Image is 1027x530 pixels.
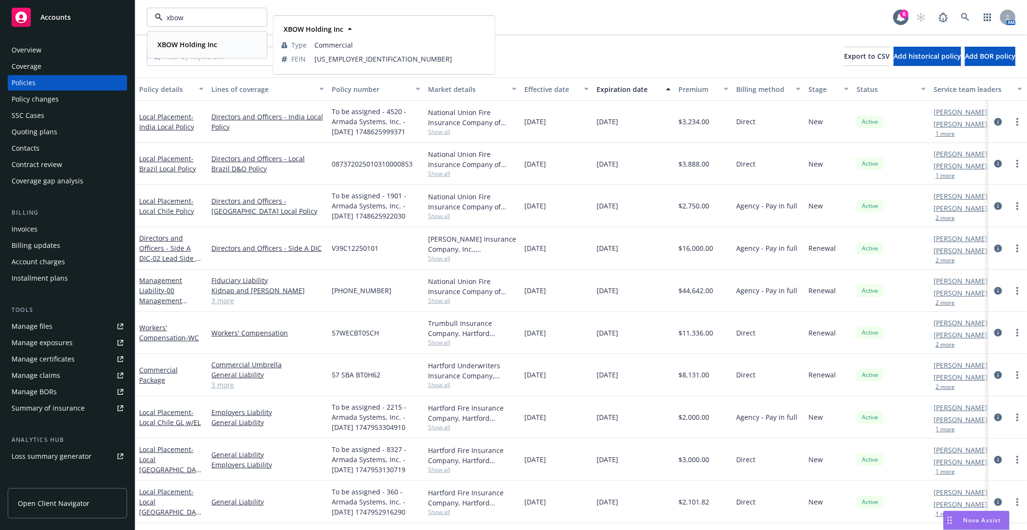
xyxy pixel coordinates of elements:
[428,192,517,212] div: National Union Fire Insurance Company of [GEOGRAPHIC_DATA], [GEOGRAPHIC_DATA], AIG
[208,78,328,101] button: Lines of coverage
[139,196,194,216] span: - Local Chile Policy
[1012,369,1023,381] a: more
[934,499,988,509] a: [PERSON_NAME]
[12,157,62,172] div: Contract review
[934,203,988,213] a: [PERSON_NAME]
[524,201,546,211] span: [DATE]
[428,84,506,94] div: Market details
[597,370,618,380] span: [DATE]
[808,454,823,465] span: New
[12,368,60,383] div: Manage claims
[139,365,178,385] a: Commercial Package
[332,243,378,253] span: V39C12250101
[944,511,956,530] div: Drag to move
[139,323,199,342] a: Workers' Compensation
[332,370,380,380] span: 57 SBA BT0H62
[1012,454,1023,465] a: more
[853,78,930,101] button: Status
[936,384,955,390] button: 2 more
[428,403,517,423] div: Hartford Fire Insurance Company, Hartford Insurance Group
[911,8,931,27] a: Start snowing
[860,328,880,337] span: Active
[934,330,988,340] a: [PERSON_NAME]
[678,454,709,465] span: $3,000.00
[936,469,955,475] button: 1 more
[8,319,127,334] a: Manage files
[936,215,955,221] button: 2 more
[597,159,618,169] span: [DATE]
[8,91,127,107] a: Policy changes
[678,116,709,127] span: $3,234.00
[963,516,1001,524] span: Nova Assist
[139,487,200,527] a: Local Placement
[40,13,71,21] span: Accounts
[8,305,127,315] div: Tools
[428,169,517,178] span: Show all
[736,116,755,127] span: Direct
[934,119,988,129] a: [PERSON_NAME]
[597,243,618,253] span: [DATE]
[520,78,593,101] button: Effective date
[332,487,420,517] span: To be assigned - 360 - Armada Systems, Inc. - [DATE] 1747952916290
[139,408,201,427] span: - Local Chile GL w/EL
[18,498,90,508] span: Open Client Navigator
[1012,200,1023,212] a: more
[139,196,194,216] a: Local Placement
[956,8,975,27] a: Search
[1012,285,1023,297] a: more
[934,360,988,370] a: [PERSON_NAME]
[157,40,217,49] strong: XBOW Holding Inc
[314,54,487,64] span: [US_EMPLOYER_IDENTIFICATION_NUMBER]
[291,54,306,64] span: FEIN
[135,78,208,101] button: Policy details
[8,335,127,350] a: Manage exposures
[524,497,546,507] span: [DATE]
[8,59,127,74] a: Coverage
[934,276,988,286] a: [PERSON_NAME]
[736,285,797,296] span: Agency - Pay in full
[934,487,988,497] a: [PERSON_NAME]
[428,297,517,305] span: Show all
[428,488,517,508] div: Hartford Fire Insurance Company, Hartford Insurance Group
[163,13,247,23] input: Filter by keyword
[524,454,546,465] span: [DATE]
[936,300,955,306] button: 2 more
[139,445,200,484] a: Local Placement
[211,360,324,370] a: Commercial Umbrella
[428,149,517,169] div: National Union Fire Insurance Company of [GEOGRAPHIC_DATA], [GEOGRAPHIC_DATA], AIG, Prudent Insur...
[211,380,324,390] a: 3 more
[211,296,324,306] a: 3 more
[211,154,324,174] a: Directors and Officers - Local Brazil D&O Policy
[736,412,797,422] span: Agency - Pay in full
[808,84,838,94] div: Stage
[139,112,194,131] span: - India Local Policy
[992,496,1004,508] a: circleInformation
[860,498,880,506] span: Active
[12,319,52,334] div: Manage files
[139,276,197,315] a: Management Liability
[328,78,424,101] button: Policy number
[678,285,713,296] span: $44,642.00
[860,286,880,295] span: Active
[428,445,517,465] div: Hartford Fire Insurance Company, Hartford Insurance Group
[808,497,823,507] span: New
[678,243,713,253] span: $16,000.00
[211,285,324,296] a: Kidnap and [PERSON_NAME]
[934,161,988,171] a: [PERSON_NAME]
[211,497,324,507] a: General Liability
[12,449,91,464] div: Loss summary generator
[844,52,890,61] span: Export to CSV
[12,351,75,367] div: Manage certificates
[1012,116,1023,128] a: more
[736,159,755,169] span: Direct
[211,196,324,216] a: Directors and Officers - [GEOGRAPHIC_DATA] Local Policy
[678,412,709,422] span: $2,000.00
[8,141,127,156] a: Contacts
[8,4,127,31] a: Accounts
[428,234,517,254] div: [PERSON_NAME] Insurance Company, Inc., [PERSON_NAME] Group
[186,333,199,342] span: - WC
[8,254,127,270] a: Account charges
[428,254,517,262] span: Show all
[1012,327,1023,338] a: more
[943,511,1010,530] button: Nova Assist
